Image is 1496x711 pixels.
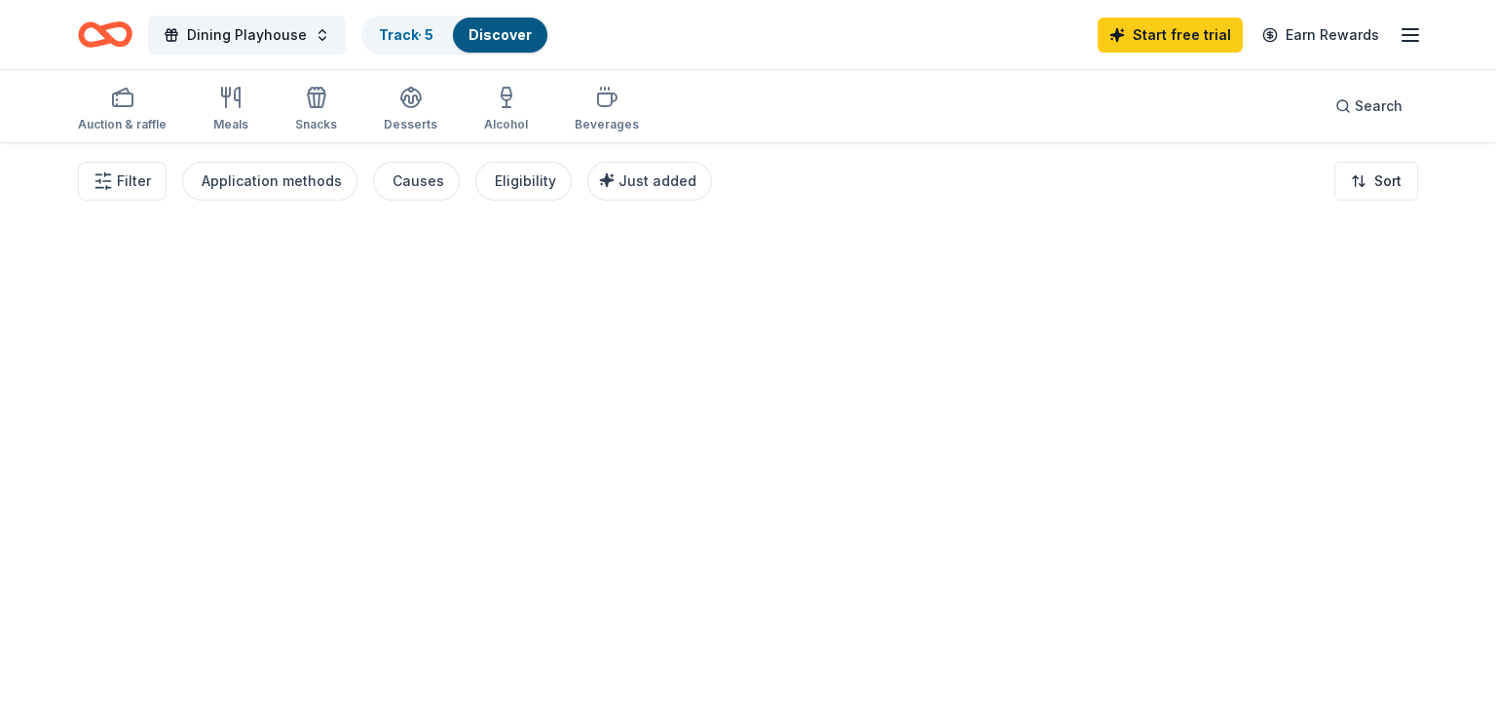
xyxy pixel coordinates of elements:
div: Snacks [295,117,337,132]
a: Home [78,12,132,57]
button: Just added [587,162,712,201]
span: Filter [117,169,151,193]
div: Application methods [202,169,342,193]
div: Desserts [384,117,437,132]
button: Application methods [182,162,357,201]
button: Dining Playhouse [148,16,346,55]
button: Snacks [295,78,337,142]
button: Causes [373,162,460,201]
span: Just added [618,172,696,189]
button: Sort [1334,162,1418,201]
button: Meals [213,78,248,142]
div: Meals [213,117,248,132]
div: Alcohol [484,117,528,132]
div: Causes [393,169,444,193]
a: Discover [468,26,532,43]
button: Filter [78,162,167,201]
div: Auction & raffle [78,117,167,132]
div: Eligibility [495,169,556,193]
button: Alcohol [484,78,528,142]
a: Start free trial [1098,18,1243,53]
div: Beverages [575,117,639,132]
button: Auction & raffle [78,78,167,142]
button: Search [1320,87,1418,126]
button: Beverages [575,78,639,142]
span: Sort [1374,169,1402,193]
button: Desserts [384,78,437,142]
a: Earn Rewards [1251,18,1391,53]
button: Eligibility [475,162,572,201]
button: Track· 5Discover [361,16,549,55]
span: Dining Playhouse [187,23,307,47]
span: Search [1355,94,1402,118]
a: Track· 5 [379,26,433,43]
